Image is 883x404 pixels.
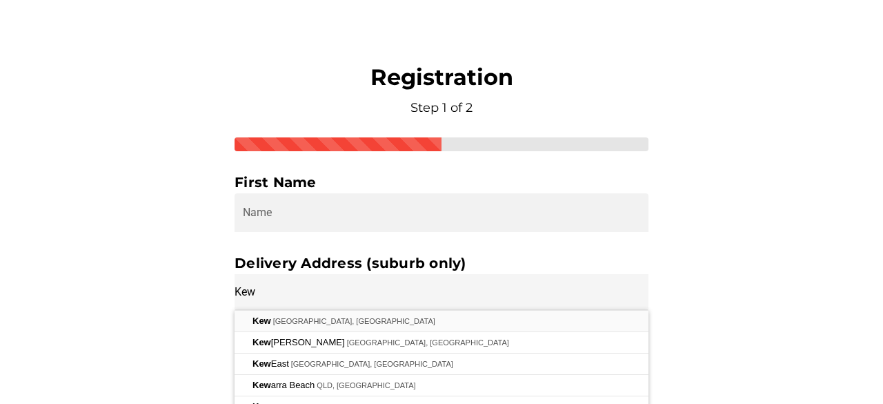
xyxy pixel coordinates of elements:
span: Kew [252,358,271,369]
span: Step 1 of 2 [410,100,473,115]
div: First Name [235,171,648,193]
span: Kew [252,380,271,390]
span: [GEOGRAPHIC_DATA], [GEOGRAPHIC_DATA] [347,338,509,347]
input: Name [243,193,640,232]
div: Delivery Address (suburb only) [235,252,648,274]
span: [PERSON_NAME] [252,337,347,347]
div: Registration [370,64,513,117]
span: QLD, [GEOGRAPHIC_DATA] [317,381,415,389]
span: [GEOGRAPHIC_DATA], [GEOGRAPHIC_DATA] [291,360,453,368]
span: [GEOGRAPHIC_DATA], [GEOGRAPHIC_DATA] [273,317,435,325]
span: Kew [252,337,271,347]
span: arra Beach [252,380,317,390]
span: Kew [252,316,271,326]
span: East [252,358,291,369]
input: Suburb location [235,274,648,309]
